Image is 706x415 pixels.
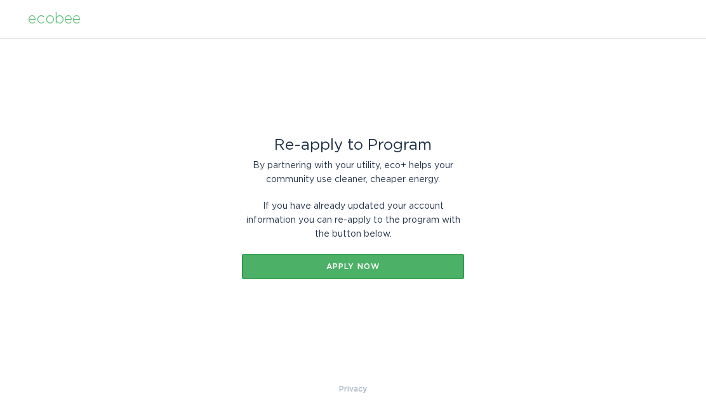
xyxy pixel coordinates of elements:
a: Privacy Policy & Terms of Use [339,382,367,396]
div: Re-apply to Program [242,138,464,152]
button: Apply now [242,254,464,279]
div: Apply now [248,263,458,270]
div: ecobee [28,12,81,26]
div: By partnering with your utility, eco+ helps your community use cleaner, cheaper energy. [242,159,464,187]
div: If you have already updated your account information you can re-apply to the program with the but... [242,199,464,241]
